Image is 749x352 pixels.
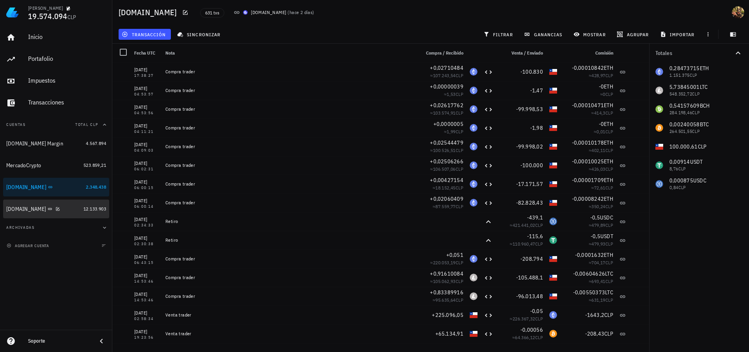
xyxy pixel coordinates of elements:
span: -0,00550373 [573,289,605,296]
div: ETH-icon [470,143,477,150]
span: CLP [605,129,613,134]
span: ≈ [433,297,463,303]
span: ≈ [589,278,613,284]
span: ≈ [589,241,613,247]
span: -0,5 [590,214,600,221]
div: Retiro [165,218,414,225]
button: sincronizar [174,29,225,40]
div: MercadoCrypto [6,162,41,169]
span: 19.574.094 [28,11,67,21]
span: CLP [604,311,613,318]
span: 523.859,21 [83,162,106,168]
div: Retiro [165,237,414,243]
div: Compra / Recibido [417,44,467,62]
span: CLP [456,166,463,172]
span: LTC [605,289,613,296]
span: +65.134,91 [435,330,464,337]
span: -99.998,02 [516,143,543,150]
span: ≈ [591,110,613,116]
span: ≈ [430,166,463,172]
span: -0,00010025 [572,158,604,165]
span: ≈ [512,334,543,340]
div: Venta / Enviado [496,44,546,62]
a: Impuestos [3,72,109,90]
span: CLP [605,185,613,191]
span: Comisión [595,50,613,56]
span: ETH [604,64,613,71]
div: ETH-icon [470,180,477,188]
span: 18.152,45 [435,185,456,191]
div: Compra trader [165,200,414,206]
div: Portafolio [28,55,106,62]
span: agrupar [618,31,649,37]
span: ≈ [591,185,613,191]
div: ETH-icon [470,105,477,113]
div: 02:30:38 [134,242,159,246]
span: ≈ [600,91,613,97]
span: ≈ [433,185,463,191]
span: -1643,2 [585,311,605,318]
span: -0,5 [591,233,600,240]
button: importar [657,29,699,40]
span: ≈ [510,316,543,322]
span: ≈ [444,129,463,134]
span: ETH [604,83,613,90]
span: CLP [605,166,613,172]
span: +0,02506266 [430,158,463,165]
span: ≈ [430,147,463,153]
span: ≈ [430,260,463,265]
span: +0,91610084 [430,270,463,277]
div: ETH-icon [470,255,477,263]
span: 426,03 [591,166,605,172]
span: +0,0000005 [433,120,464,127]
div: Compra trader [165,162,414,168]
div: CLP-icon [549,274,557,281]
button: agrupar [614,29,653,40]
span: CLP [605,91,613,97]
span: filtrar [485,31,513,37]
a: Transacciones [3,94,109,112]
span: ETH [604,120,613,127]
div: BTC-icon [549,330,557,338]
div: ETH-icon [470,161,477,169]
div: [DOMAIN_NAME] [251,9,286,16]
span: -0,00604626 [573,270,605,277]
div: 04:53:57 [134,92,159,96]
div: Totales [655,50,733,56]
div: [DATE] [134,328,159,336]
span: +0,02060409 [430,195,463,202]
span: Venta / Enviado [511,50,543,56]
div: [DATE] [134,309,159,317]
span: Compra / Recibido [426,50,463,56]
div: CLP-icon [549,199,557,207]
span: 87.559,77 [435,203,456,209]
div: USDC-icon [549,218,557,225]
span: ≈ [589,166,613,172]
span: +0,02617762 [430,102,463,109]
a: [DOMAIN_NAME] Margin 4.567.894 [3,134,109,153]
span: 64.366,12 [515,334,535,340]
span: USDC [600,214,613,221]
span: +225.096,05 [432,311,463,318]
div: [PERSON_NAME] [28,5,63,11]
div: 06:00:15 [134,186,159,190]
div: [DOMAIN_NAME] [6,206,46,212]
span: ≈ [594,129,613,134]
span: -1,47 [530,87,543,94]
div: [DATE] [134,216,159,223]
h1: [DOMAIN_NAME] [119,6,180,19]
span: -100.830 [520,68,543,75]
div: [DATE] [134,272,159,279]
div: LTC-icon [470,274,477,281]
span: CLP [605,203,613,209]
span: 226.367,32 [513,316,535,322]
span: 402,11 [591,147,605,153]
span: CLP [605,278,613,284]
div: Venta trader [165,312,414,318]
div: Compra trader [165,125,414,131]
span: 106.507,06 [433,166,456,172]
div: ETH-icon [549,311,557,319]
span: CLP [605,73,613,78]
span: CLP [67,14,76,21]
div: CLP-icon [470,330,477,338]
